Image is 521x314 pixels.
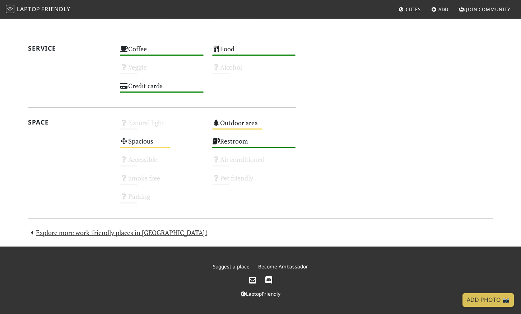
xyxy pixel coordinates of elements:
[438,6,449,13] span: Add
[456,3,513,16] a: Join Community
[466,6,510,13] span: Join Community
[213,263,250,270] a: Suggest a place
[28,118,112,126] h2: Space
[258,263,308,270] a: Become Ambassador
[6,5,14,13] img: LaptopFriendly
[116,172,208,191] div: Smoke free
[116,117,208,135] div: Natural light
[208,117,300,135] div: Outdoor area
[241,290,280,297] a: LaptopFriendly
[6,3,70,16] a: LaptopFriendly LaptopFriendly
[208,154,300,172] div: Air conditioned
[208,43,300,61] div: Food
[41,5,70,13] span: Friendly
[28,44,112,52] h2: Service
[208,135,300,154] div: Restroom
[116,191,208,209] div: Parking
[406,6,421,13] span: Cities
[116,43,208,61] div: Coffee
[116,80,208,98] div: Credit cards
[116,61,208,80] div: Veggie
[17,5,40,13] span: Laptop
[116,154,208,172] div: Accessible
[396,3,424,16] a: Cities
[462,293,514,307] a: Add Photo 📸
[208,61,300,80] div: Alcohol
[116,135,208,154] div: Spacious
[428,3,452,16] a: Add
[28,228,208,237] a: Explore more work-friendly places in [GEOGRAPHIC_DATA]!
[208,172,300,191] div: Pet friendly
